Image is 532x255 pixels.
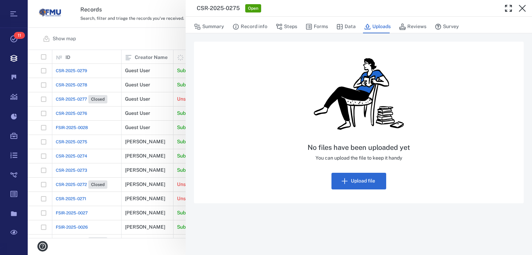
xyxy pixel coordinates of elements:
[305,20,328,33] button: Forms
[399,20,426,33] button: Reviews
[194,20,224,33] button: Summary
[502,1,515,15] button: Toggle Fullscreen
[336,20,356,33] button: Data
[232,20,267,33] button: Record info
[14,32,25,39] span: 11
[364,20,391,33] button: Uploads
[331,173,386,189] button: Upload file
[308,143,410,152] h5: No files have been uploaded yet
[308,155,410,162] p: You can upload the file to keep it handy
[515,1,529,15] button: Close
[276,20,297,33] button: Steps
[247,6,260,11] span: Open
[435,20,459,33] button: Survey
[16,5,30,11] span: Help
[197,4,240,12] h3: CSR-2025-0275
